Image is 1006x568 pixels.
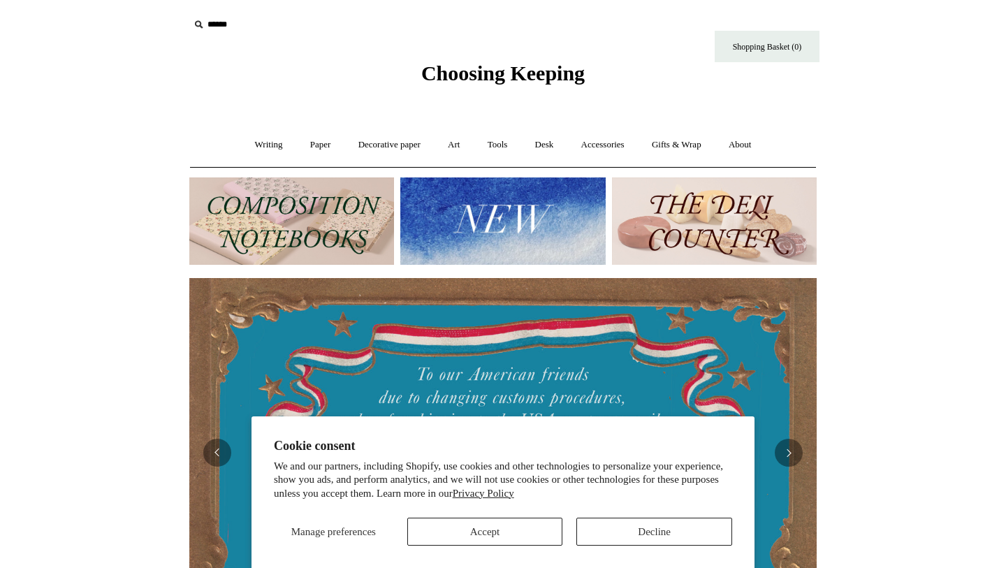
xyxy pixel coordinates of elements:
[421,73,585,82] a: Choosing Keeping
[612,177,817,265] img: The Deli Counter
[716,126,764,163] a: About
[435,126,472,163] a: Art
[346,126,433,163] a: Decorative paper
[475,126,520,163] a: Tools
[242,126,296,163] a: Writing
[523,126,567,163] a: Desk
[298,126,344,163] a: Paper
[715,31,819,62] a: Shopping Basket (0)
[274,518,393,546] button: Manage preferences
[775,439,803,467] button: Next
[274,460,732,501] p: We and our partners, including Shopify, use cookies and other technologies to personalize your ex...
[189,177,394,265] img: 202302 Composition ledgers.jpg__PID:69722ee6-fa44-49dd-a067-31375e5d54ec
[421,61,585,85] span: Choosing Keeping
[639,126,714,163] a: Gifts & Wrap
[576,518,732,546] button: Decline
[291,526,376,537] span: Manage preferences
[569,126,637,163] a: Accessories
[407,518,563,546] button: Accept
[203,439,231,467] button: Previous
[453,488,514,499] a: Privacy Policy
[274,439,732,453] h2: Cookie consent
[400,177,605,265] img: New.jpg__PID:f73bdf93-380a-4a35-bcfe-7823039498e1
